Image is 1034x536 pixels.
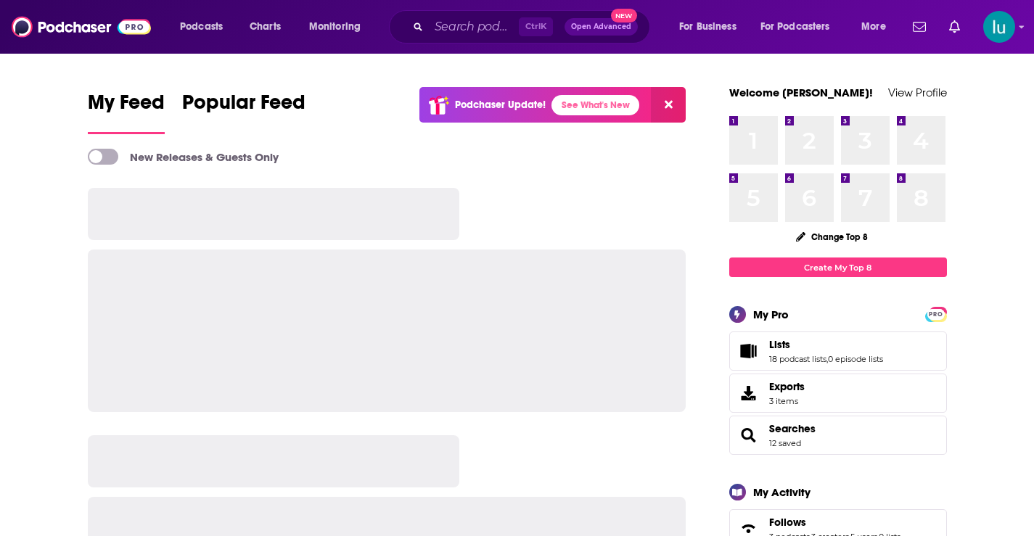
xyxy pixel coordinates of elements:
[88,149,279,165] a: New Releases & Guests Only
[751,15,851,38] button: open menu
[828,354,883,364] a: 0 episode lists
[769,516,806,529] span: Follows
[403,10,664,44] div: Search podcasts, credits, & more...
[729,257,947,277] a: Create My Top 8
[88,90,165,134] a: My Feed
[769,380,805,393] span: Exports
[170,15,242,38] button: open menu
[729,86,873,99] a: Welcome [PERSON_NAME]!
[888,86,947,99] a: View Profile
[309,17,361,37] span: Monitoring
[769,396,805,406] span: 3 items
[734,425,763,445] a: Searches
[769,354,826,364] a: 18 podcast lists
[927,309,945,320] span: PRO
[729,374,947,413] a: Exports
[769,422,816,435] a: Searches
[611,9,637,22] span: New
[753,308,789,321] div: My Pro
[983,11,1015,43] img: User Profile
[679,17,736,37] span: For Business
[180,17,223,37] span: Podcasts
[182,90,305,123] span: Popular Feed
[943,15,966,39] a: Show notifications dropdown
[88,90,165,123] span: My Feed
[769,338,883,351] a: Lists
[565,18,638,36] button: Open AdvancedNew
[769,516,900,529] a: Follows
[734,341,763,361] a: Lists
[983,11,1015,43] span: Logged in as lusodano
[769,438,801,448] a: 12 saved
[519,17,553,36] span: Ctrl K
[299,15,379,38] button: open menu
[907,15,932,39] a: Show notifications dropdown
[455,99,546,111] p: Podchaser Update!
[250,17,281,37] span: Charts
[753,485,811,499] div: My Activity
[760,17,830,37] span: For Podcasters
[551,95,639,115] a: See What's New
[983,11,1015,43] button: Show profile menu
[729,416,947,455] span: Searches
[240,15,290,38] a: Charts
[861,17,886,37] span: More
[729,331,947,371] span: Lists
[429,15,519,38] input: Search podcasts, credits, & more...
[734,383,763,403] span: Exports
[182,90,305,134] a: Popular Feed
[12,13,151,41] img: Podchaser - Follow, Share and Rate Podcasts
[927,308,945,319] a: PRO
[769,338,790,351] span: Lists
[787,228,877,246] button: Change Top 8
[826,354,828,364] span: ,
[571,23,631,30] span: Open Advanced
[851,15,904,38] button: open menu
[669,15,755,38] button: open menu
